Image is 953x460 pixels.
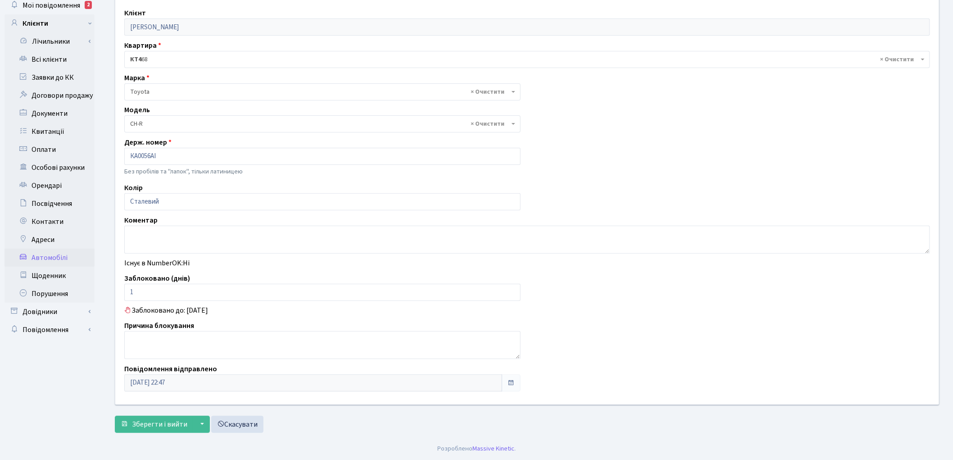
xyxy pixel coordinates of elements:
span: Ні [183,258,190,268]
span: Видалити всі елементи [471,119,505,128]
span: Видалити всі елементи [471,87,505,96]
label: Марка [124,73,150,83]
a: Заявки до КК [5,68,95,87]
label: Модель [124,105,150,115]
a: Посвідчення [5,195,95,213]
span: Зберегти і вийти [132,419,187,429]
label: Причина блокування [124,320,194,331]
span: Toyota [130,87,509,96]
a: Договори продажу [5,87,95,105]
a: Особові рахунки [5,159,95,177]
a: Контакти [5,213,95,231]
label: Колір [124,182,143,193]
a: Оплати [5,141,95,159]
span: <b>КТ4</b>&nbsp;&nbsp;&nbsp;68 [130,55,919,64]
a: Довідники [5,303,95,321]
label: Коментар [124,215,158,226]
label: Клієнт [124,8,146,18]
span: Видалити всі елементи [880,55,914,64]
div: 2 [85,1,92,9]
a: Орендарі [5,177,95,195]
div: Розроблено . [437,444,516,454]
a: Порушення [5,285,95,303]
a: Клієнти [5,14,95,32]
label: Держ. номер [124,137,172,148]
span: CH-R [130,119,509,128]
a: Всі клієнти [5,50,95,68]
div: Заблоковано до: [DATE] [118,305,937,316]
a: Скасувати [211,416,263,433]
a: Щоденник [5,267,95,285]
span: Toyota [124,83,521,100]
p: Без пробілів та "лапок", тільки латиницею [124,167,521,177]
div: Існує в NumberOK: [118,258,937,269]
span: <b>КТ4</b>&nbsp;&nbsp;&nbsp;68 [124,51,930,68]
span: Мої повідомлення [23,0,80,10]
a: Квитанції [5,123,95,141]
label: Повідомлення відправлено [124,364,217,374]
a: Адреси [5,231,95,249]
b: КТ4 [130,55,141,64]
a: Лічильники [10,32,95,50]
a: Автомобілі [5,249,95,267]
a: Повідомлення [5,321,95,339]
a: Massive Kinetic [472,444,514,453]
label: Заблоковано (днів) [124,273,190,284]
a: Документи [5,105,95,123]
button: Зберегти і вийти [115,416,193,433]
span: CH-R [124,115,521,132]
label: Квартира [124,40,161,51]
